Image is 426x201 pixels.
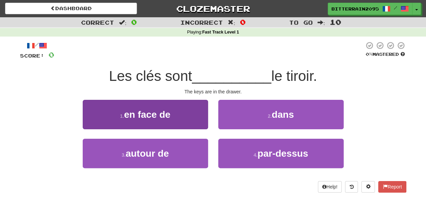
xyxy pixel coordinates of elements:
span: / [394,5,397,10]
span: par-dessus [258,148,308,159]
small: 4 . [253,152,258,158]
span: __________ [192,68,271,84]
span: 10 [330,18,341,26]
small: 3 . [122,152,126,158]
span: Incorrect [180,19,223,26]
span: : [119,20,126,25]
button: 3.autour de [83,139,208,168]
div: / [20,41,54,50]
small: 1 . [120,113,124,119]
button: Help! [318,181,342,193]
span: 0 [131,18,137,26]
span: 0 % [366,51,372,57]
div: The keys are in the drawer. [20,88,406,95]
span: To go [289,19,313,26]
span: Les clés sont [109,68,192,84]
a: Clozemaster [147,3,279,15]
div: Mastered [364,51,406,58]
span: : [318,20,325,25]
span: autour de [126,148,169,159]
a: BitterRain2095 / [328,3,412,15]
strong: Fast Track Level 1 [202,30,239,35]
button: 4.par-dessus [218,139,344,168]
span: : [228,20,235,25]
button: Report [378,181,406,193]
button: 2.dans [218,100,344,129]
span: Score: [20,53,44,59]
button: 1.en face de [83,100,208,129]
span: 0 [240,18,246,26]
span: dans [272,109,294,120]
span: Correct [81,19,114,26]
span: 0 [48,50,54,59]
span: BitterRain2095 [331,6,379,12]
span: en face de [124,109,170,120]
button: Round history (alt+y) [345,181,358,193]
a: Dashboard [5,3,137,14]
span: le tiroir. [271,68,317,84]
small: 2 . [268,113,272,119]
